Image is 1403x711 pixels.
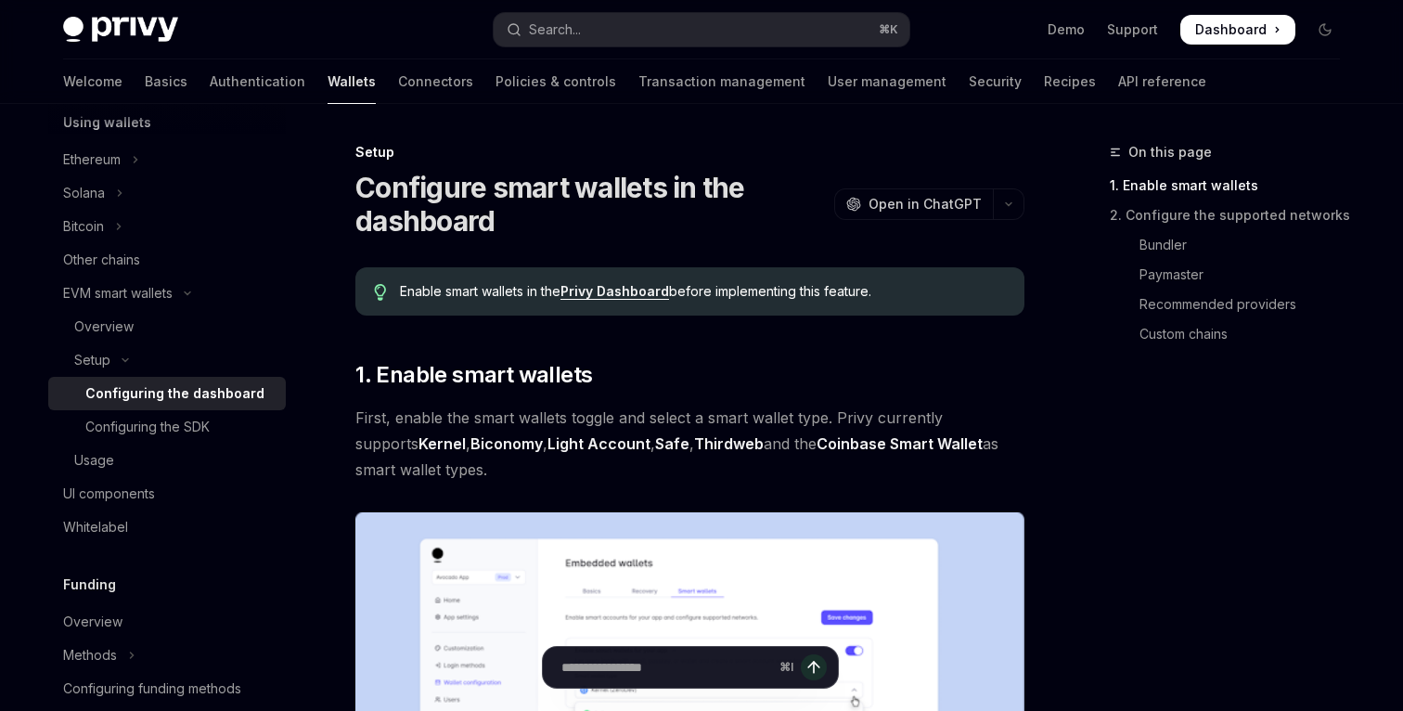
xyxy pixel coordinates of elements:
[48,210,286,243] button: Toggle Bitcoin section
[48,511,286,544] a: Whitelabel
[48,277,286,310] button: Toggle EVM smart wallets section
[63,516,128,538] div: Whitelabel
[828,59,946,104] a: User management
[374,284,387,301] svg: Tip
[74,316,134,338] div: Overview
[48,343,286,377] button: Toggle Setup section
[355,143,1024,162] div: Setup
[1128,141,1212,163] span: On this page
[63,149,121,171] div: Ethereum
[879,22,898,37] span: ⌘ K
[63,59,122,104] a: Welcome
[1107,20,1158,39] a: Support
[63,215,104,238] div: Bitcoin
[48,243,286,277] a: Other chains
[48,176,286,210] button: Toggle Solana section
[63,282,173,304] div: EVM smart wallets
[63,611,122,633] div: Overview
[1110,230,1355,260] a: Bundler
[418,434,466,454] a: Kernel
[400,282,1006,301] span: Enable smart wallets in the before implementing this feature.
[48,377,286,410] a: Configuring the dashboard
[1048,20,1085,39] a: Demo
[1110,200,1355,230] a: 2. Configure the supported networks
[48,143,286,176] button: Toggle Ethereum section
[470,434,543,454] a: Biconomy
[496,59,616,104] a: Policies & controls
[63,574,116,596] h5: Funding
[547,434,650,454] a: Light Account
[145,59,187,104] a: Basics
[328,59,376,104] a: Wallets
[74,349,110,371] div: Setup
[694,434,764,454] a: Thirdweb
[494,13,909,46] button: Open search
[1310,15,1340,45] button: Toggle dark mode
[1195,20,1267,39] span: Dashboard
[48,310,286,343] a: Overview
[817,434,983,454] a: Coinbase Smart Wallet
[869,195,982,213] span: Open in ChatGPT
[969,59,1022,104] a: Security
[48,672,286,705] a: Configuring funding methods
[1110,171,1355,200] a: 1. Enable smart wallets
[63,644,117,666] div: Methods
[398,59,473,104] a: Connectors
[63,182,105,204] div: Solana
[85,416,210,438] div: Configuring the SDK
[1180,15,1295,45] a: Dashboard
[63,249,140,271] div: Other chains
[834,188,993,220] button: Open in ChatGPT
[560,283,669,300] a: Privy Dashboard
[74,449,114,472] div: Usage
[1110,290,1355,319] a: Recommended providers
[355,360,592,390] span: 1. Enable smart wallets
[63,17,178,43] img: dark logo
[1118,59,1206,104] a: API reference
[210,59,305,104] a: Authentication
[1110,319,1355,349] a: Custom chains
[355,171,827,238] h1: Configure smart wallets in the dashboard
[85,382,264,405] div: Configuring the dashboard
[638,59,805,104] a: Transaction management
[1110,260,1355,290] a: Paymaster
[655,434,689,454] a: Safe
[48,410,286,444] a: Configuring the SDK
[355,405,1024,483] span: First, enable the smart wallets toggle and select a smart wallet type. Privy currently supports ,...
[63,678,241,700] div: Configuring funding methods
[48,444,286,477] a: Usage
[48,639,286,672] button: Toggle Methods section
[561,647,772,688] input: Ask a question...
[48,477,286,511] a: UI components
[801,654,827,680] button: Send message
[1044,59,1096,104] a: Recipes
[63,483,155,505] div: UI components
[529,19,581,41] div: Search...
[48,605,286,639] a: Overview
